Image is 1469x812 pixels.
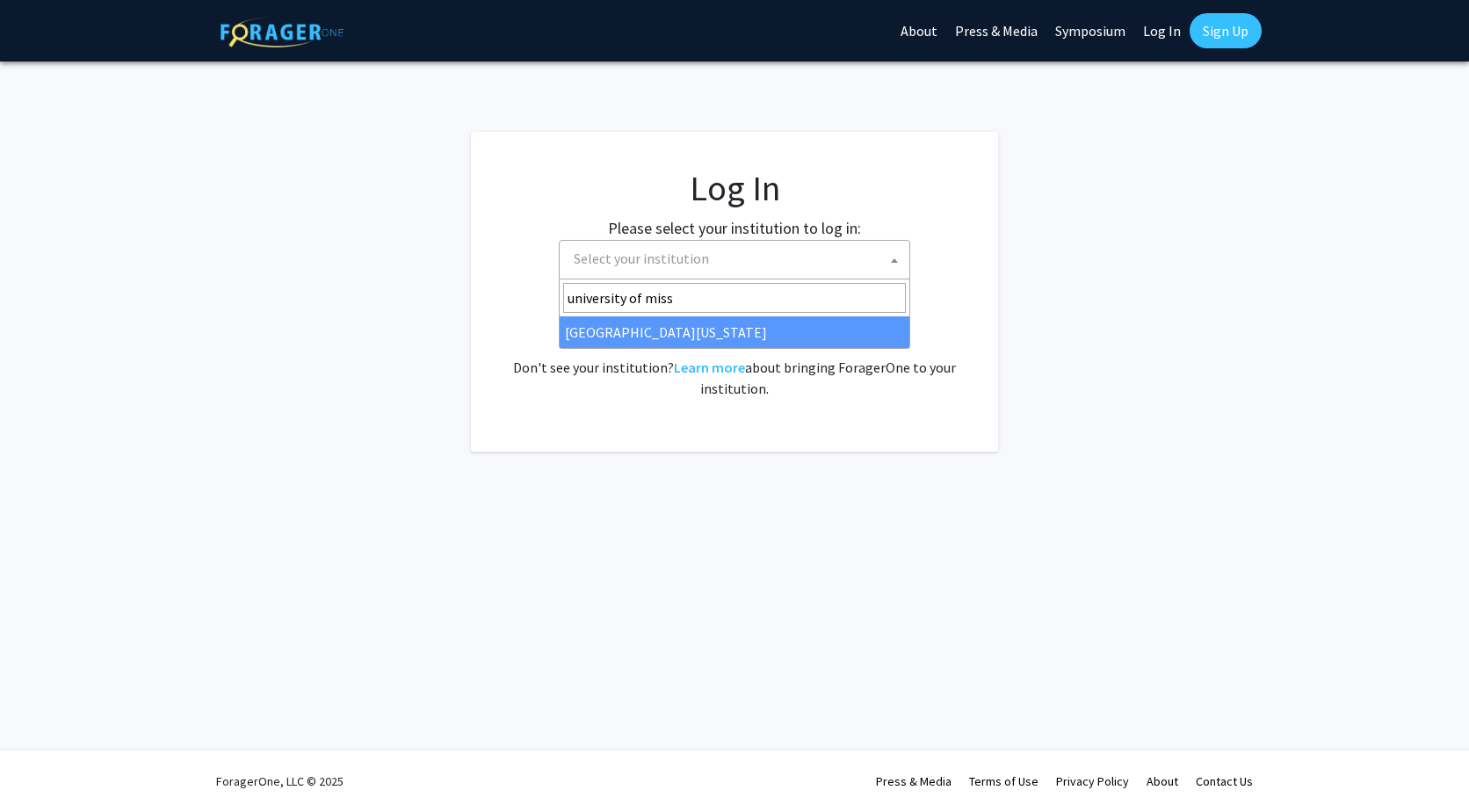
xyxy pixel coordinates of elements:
a: Press & Media [876,773,952,789]
div: No account? . Don't see your institution? about bringing ForagerOne to your institution. [506,315,963,399]
li: [GEOGRAPHIC_DATA][US_STATE] [560,316,909,348]
img: ForagerOne Logo [221,17,344,47]
a: Contact Us [1196,773,1253,789]
input: Search [563,283,906,313]
iframe: Chat [13,733,75,799]
span: Select your institution [567,241,909,277]
a: Sign Up [1190,13,1262,48]
a: Terms of Use [969,773,1038,789]
a: Privacy Policy [1056,773,1129,789]
span: Select your institution [559,240,910,279]
a: Learn more about bringing ForagerOne to your institution [674,359,745,376]
span: Select your institution [574,250,709,267]
a: About [1147,773,1178,789]
label: Please select your institution to log in: [608,216,861,240]
div: ForagerOne, LLC © 2025 [216,750,344,812]
h1: Log In [506,167,963,209]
